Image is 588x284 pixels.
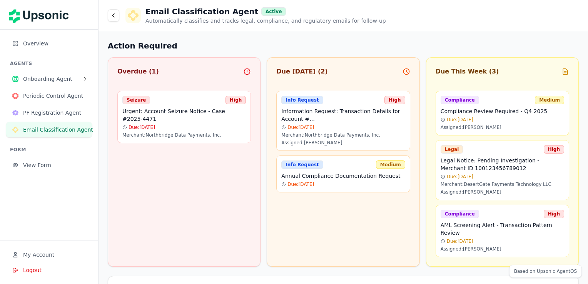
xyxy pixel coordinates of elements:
button: Email Classification Agent [6,122,92,137]
span: Overview [23,40,86,47]
h3: FORM [10,147,92,153]
h4: Annual Compliance Documentation Request [281,172,405,180]
button: PF Registration Agent [6,105,92,120]
a: Email Classification AgentEmail Classification Agent [6,127,92,134]
div: Info Request [281,160,323,169]
span: Due: [DATE] [447,117,473,123]
div: Active [261,7,286,16]
span: PF Registration Agent [23,109,86,117]
span: Due: [DATE] [287,181,314,187]
div: Seizure [122,96,150,104]
div: Overdue ( 1 ) [117,67,159,76]
img: Email Classification Agent [128,10,139,21]
h4: Information Request: Transaction Details for Account #[US_EMPLOYER_IDENTIFICATION_NUMBER] [281,107,405,123]
div: Compliance [441,210,479,218]
a: Periodic Control AgentPeriodic Control Agent [6,93,92,100]
span: Due: [DATE] [129,124,155,130]
span: Periodic Control Agent [23,92,86,100]
img: Onboarding Agent [12,76,18,82]
p: Automatically classifies and tracks legal, compliance, and regulatory emails for follow-up [145,17,386,25]
div: Medium [376,160,405,169]
span: Due: [DATE] [447,238,473,244]
span: Due: [DATE] [447,174,473,180]
button: View Form [6,157,92,173]
div: Assigned: [PERSON_NAME] [441,124,564,130]
a: View Form [6,162,92,170]
span: Email Classification Agent [23,126,93,134]
div: Merchant: Northbridge Data Payments, Inc. [281,132,405,138]
button: Onboarding Agent [6,71,92,87]
img: Upsonic [9,4,74,25]
div: High [384,96,405,104]
span: Onboarding Agent [23,75,80,83]
img: PF Registration Agent [12,110,18,116]
h4: Urgent: Account Seizure Notice - Case #2025-4471 [122,107,246,123]
div: Assigned: [PERSON_NAME] [441,246,564,252]
button: My Account [6,247,92,262]
h4: AML Screening Alert - Transaction Pattern Review [441,221,564,237]
button: Periodic Control Agent [6,88,92,104]
div: High [544,210,564,218]
h3: AGENTS [10,60,92,67]
h2: Action Required [108,40,579,51]
div: Assigned: [PERSON_NAME] [441,189,564,195]
button: Logout [6,262,92,278]
a: Overview [6,41,92,48]
img: Email Classification Agent [12,127,18,133]
img: Periodic Control Agent [12,93,18,99]
span: View Form [23,161,86,169]
div: Medium [535,96,564,104]
div: Due This Week ( 3 ) [436,67,499,76]
h4: Compliance Review Required - Q4 2025 [441,107,564,115]
span: Logout [23,266,42,274]
span: Due: [DATE] [287,124,314,130]
div: Info Request [281,96,323,104]
div: Merchant: DesertGate Payments Technology LLC [441,181,564,187]
div: Due [DATE] ( 2 ) [276,67,327,76]
a: My Account [6,252,92,259]
h1: Email Classification Agent [145,6,258,17]
span: My Account [23,251,54,259]
div: Compliance [441,96,479,104]
div: Legal [441,145,463,154]
div: High [544,145,564,154]
h4: Legal Notice: Pending Investigation - Merchant ID 100123456789012 [441,157,564,172]
a: PF Registration AgentPF Registration Agent [6,110,92,117]
div: Assigned: [PERSON_NAME] [281,140,405,146]
div: High [226,96,246,104]
div: Merchant: Northbridge Data Payments, Inc. [122,132,246,138]
button: Overview [6,36,92,51]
